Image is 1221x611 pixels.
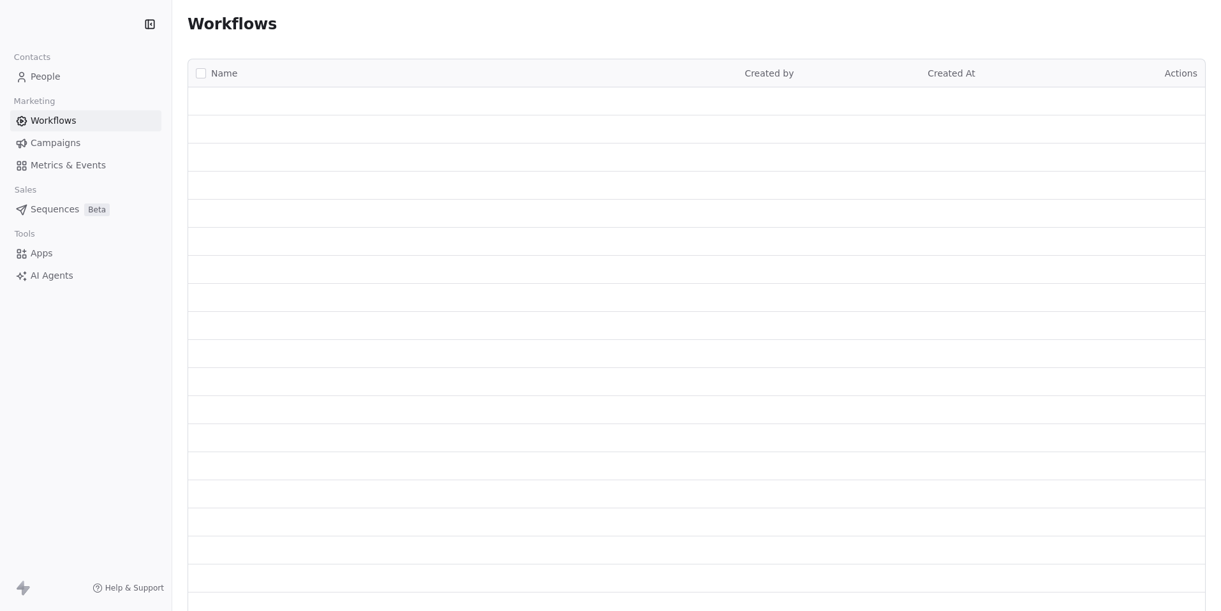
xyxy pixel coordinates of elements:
[93,583,164,593] a: Help & Support
[10,265,161,286] a: AI Agents
[10,66,161,87] a: People
[211,67,237,80] span: Name
[31,114,77,128] span: Workflows
[10,110,161,131] a: Workflows
[31,269,73,283] span: AI Agents
[744,68,794,78] span: Created by
[31,203,79,216] span: Sequences
[10,199,161,220] a: SequencesBeta
[8,92,61,111] span: Marketing
[31,159,106,172] span: Metrics & Events
[1165,68,1197,78] span: Actions
[928,68,975,78] span: Created At
[9,180,42,200] span: Sales
[31,70,61,84] span: People
[105,583,164,593] span: Help & Support
[31,247,53,260] span: Apps
[10,155,161,176] a: Metrics & Events
[84,203,110,216] span: Beta
[188,15,277,33] span: Workflows
[10,243,161,264] a: Apps
[10,133,161,154] a: Campaigns
[31,136,80,150] span: Campaigns
[8,48,56,67] span: Contacts
[9,225,40,244] span: Tools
